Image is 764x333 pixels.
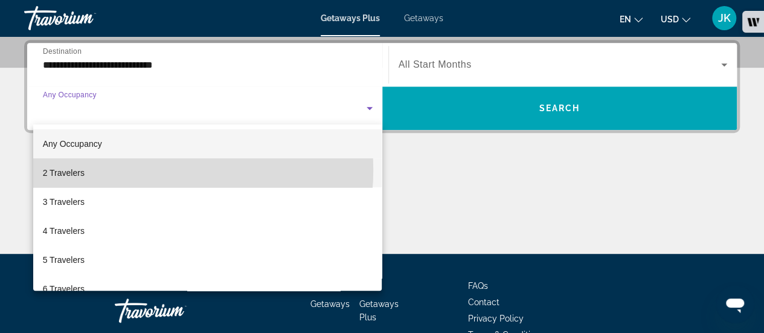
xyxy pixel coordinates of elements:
[43,253,85,267] span: 5 Travelers
[716,285,754,323] iframe: Button to launch messaging window
[43,282,85,296] span: 6 Travelers
[43,139,102,149] span: Any Occupancy
[43,224,85,238] span: 4 Travelers
[43,195,85,209] span: 3 Travelers
[43,166,85,180] span: 2 Travelers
